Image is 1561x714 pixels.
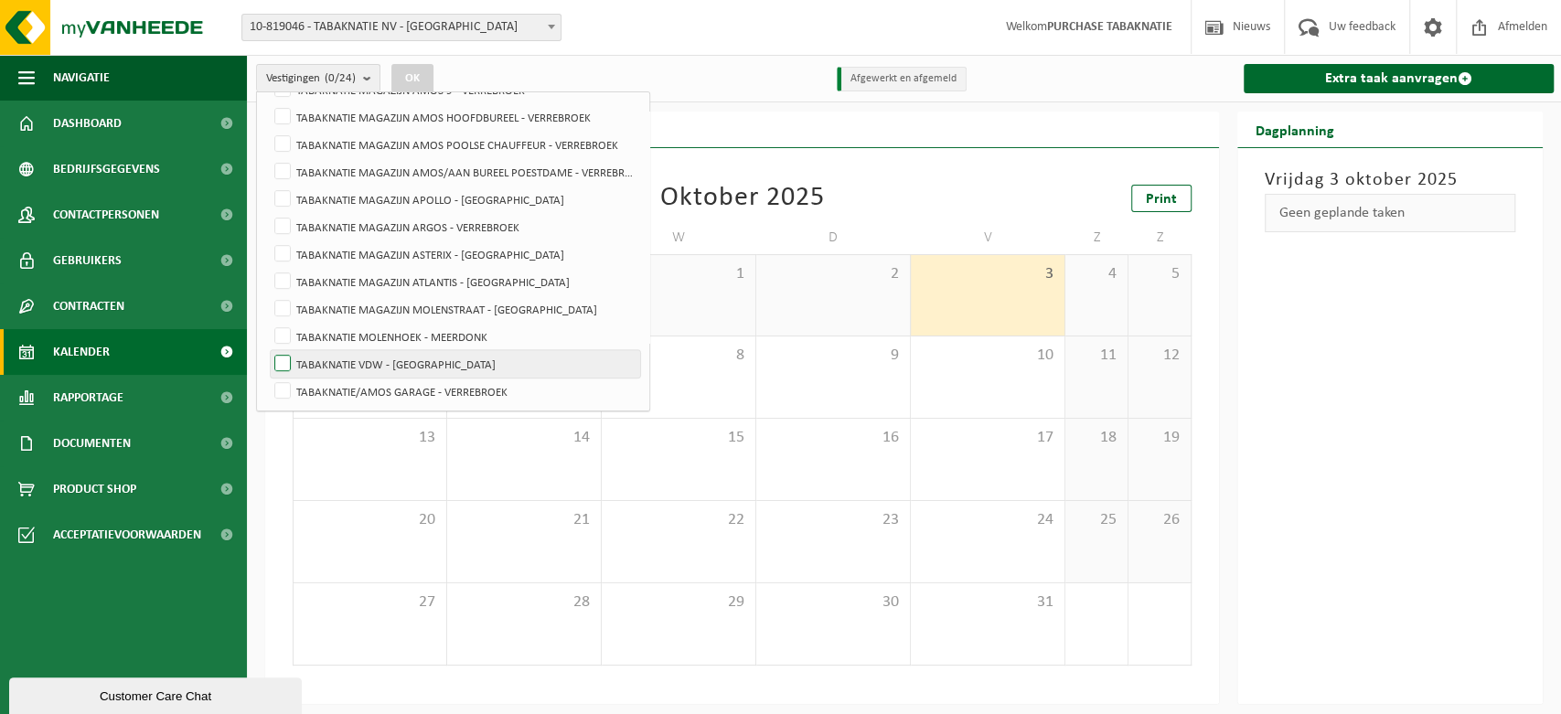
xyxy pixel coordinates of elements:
span: 9 [765,346,901,366]
span: 26 [1138,510,1181,530]
label: TABAKNATIE MAGAZIJN AMOS/AAN BUREEL POESTDAME - VERREBROEK [271,158,640,186]
span: 23 [765,510,901,530]
span: 25 [1075,510,1118,530]
label: TABAKNATIE MAGAZIJN APOLLO - [GEOGRAPHIC_DATA] [271,186,640,213]
span: 28 [456,592,592,613]
span: 12 [1138,346,1181,366]
span: 29 [611,592,746,613]
span: Documenten [53,421,131,466]
span: 3 [920,264,1055,284]
strong: PURCHASE TABAKNATIE [1047,20,1172,34]
iframe: chat widget [9,674,305,714]
span: 31 [920,592,1055,613]
td: Z [1128,221,1192,254]
span: 10-819046 - TABAKNATIE NV - ANTWERPEN [242,15,561,40]
span: 1 [611,264,746,284]
span: Product Shop [53,466,136,512]
div: Oktober 2025 [659,185,824,212]
span: 10-819046 - TABAKNATIE NV - ANTWERPEN [241,14,561,41]
td: D [756,221,911,254]
td: V [911,221,1065,254]
h3: Vrijdag 3 oktober 2025 [1265,166,1515,194]
span: 21 [456,510,592,530]
span: 15 [611,428,746,448]
span: 14 [456,428,592,448]
span: 22 [611,510,746,530]
button: Vestigingen(0/24) [256,64,380,91]
a: Print [1131,185,1192,212]
span: Dashboard [53,101,122,146]
label: TABAKNATIE MAGAZIJN ARGOS - VERREBROEK [271,213,640,240]
span: Acceptatievoorwaarden [53,512,201,558]
span: 20 [303,510,437,530]
span: 11 [1075,346,1118,366]
div: Geen geplande taken [1265,194,1515,232]
span: Contactpersonen [53,192,159,238]
span: 5 [1138,264,1181,284]
span: Bedrijfsgegevens [53,146,160,192]
span: Gebruikers [53,238,122,283]
label: TABAKNATIE MAGAZIJN ASTERIX - [GEOGRAPHIC_DATA] [271,240,640,268]
td: W [602,221,756,254]
span: Navigatie [53,55,110,101]
label: TABAKNATIE/AMOS GARAGE - VERREBROEK [271,378,640,405]
span: 2 [765,264,901,284]
li: Afgewerkt en afgemeld [837,67,967,91]
span: 10 [920,346,1055,366]
span: 19 [1138,428,1181,448]
span: 30 [765,592,901,613]
count: (0/24) [325,72,356,84]
span: Contracten [53,283,124,329]
a: Extra taak aanvragen [1244,64,1554,93]
span: 4 [1075,264,1118,284]
span: 27 [303,592,437,613]
h2: Dagplanning [1237,112,1353,147]
span: 24 [920,510,1055,530]
span: 18 [1075,428,1118,448]
span: Vestigingen [266,65,356,92]
button: OK [391,64,433,93]
span: 8 [611,346,746,366]
span: Kalender [53,329,110,375]
span: Rapportage [53,375,123,421]
label: TABAKNATIE MAGAZIJN ATLANTIS - [GEOGRAPHIC_DATA] [271,268,640,295]
label: TABAKNATIE MAGAZIJN AMOS HOOFDBUREEL - VERREBROEK [271,103,640,131]
span: 16 [765,428,901,448]
span: Print [1146,192,1177,207]
td: Z [1065,221,1128,254]
label: TABAKNATIE VDW - [GEOGRAPHIC_DATA] [271,350,640,378]
label: TABAKNATIE MAGAZIJN AMOS POOLSE CHAUFFEUR - VERREBROEK [271,131,640,158]
label: TABAKNATIE MOLENHOEK - MEERDONK [271,323,640,350]
span: 13 [303,428,437,448]
span: 17 [920,428,1055,448]
label: TABAKNATIE MAGAZIJN MOLENSTRAAT - [GEOGRAPHIC_DATA] [271,295,640,323]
